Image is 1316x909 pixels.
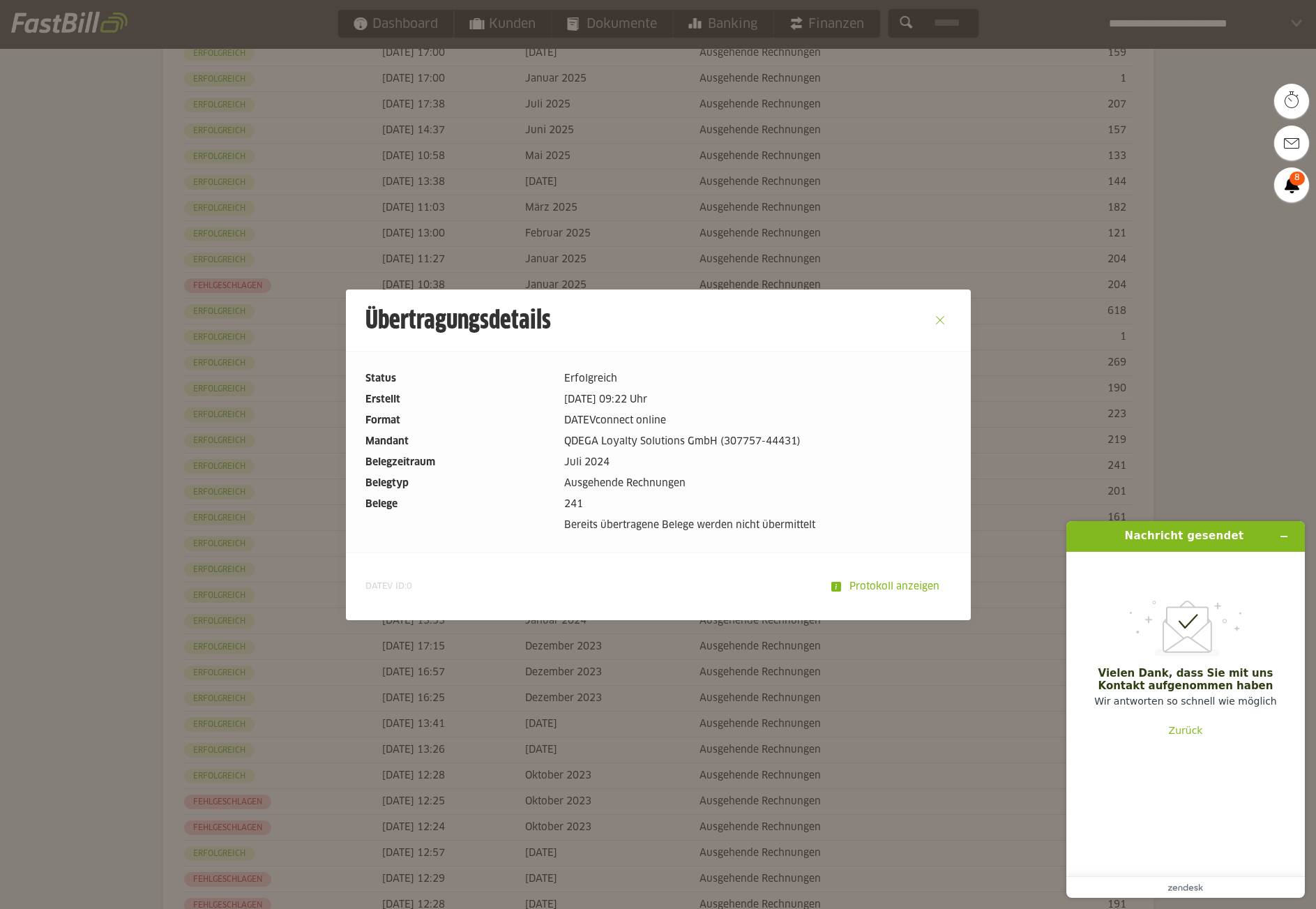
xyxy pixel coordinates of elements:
dd: Bereits übertragene Belege werden nicht übermittelt [564,518,951,533]
dd: QDEGA Loyalty Solutions GmbH (307757-44431) [564,434,951,449]
dt: Belegzeitraum [365,455,553,470]
dd: [DATE] 09:22 Uhr [564,392,951,407]
dd: DATEVconnect online [564,413,951,428]
dt: Mandant [365,434,553,449]
iframe: Hier finden Sie weitere Informationen [1055,510,1316,909]
dd: Ausgehende Rechnungen [564,476,951,491]
span: DATEV ID: [365,581,412,592]
dd: 241 [564,497,951,512]
a: 8 [1274,167,1309,202]
span: Support [29,10,80,22]
dd: Juli 2024 [564,455,951,470]
sl-button: Protokoll anzeigen [822,573,951,601]
span: 8 [1289,172,1305,186]
dt: Belege [365,497,553,512]
dt: Erstellt [365,392,553,407]
span: 0 [407,583,412,591]
dt: Format [365,413,553,428]
dt: Status [365,371,553,386]
dd: Erfolgreich [564,371,951,386]
dt: Belegtyp [365,476,553,491]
